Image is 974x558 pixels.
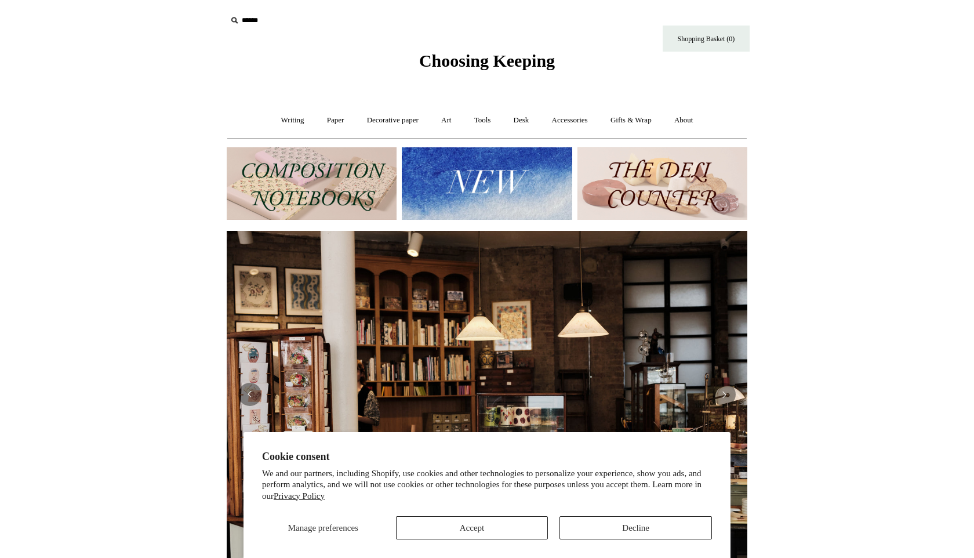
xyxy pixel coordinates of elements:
a: Choosing Keeping [419,60,555,68]
button: Accept [396,516,548,539]
img: 20250131 INSIDE OF THE SHOP.jpg__PID:b9484a69-a10a-4bde-9e8d-1408d3d5e6ad [227,231,747,558]
img: 202302 Composition ledgers.jpg__PID:69722ee6-fa44-49dd-a067-31375e5d54ec [227,147,397,220]
a: Privacy Policy [274,491,325,501]
a: Gifts & Wrap [600,105,662,136]
button: Decline [559,516,712,539]
a: Desk [503,105,540,136]
button: Manage preferences [262,516,384,539]
a: Paper [317,105,355,136]
a: Accessories [541,105,598,136]
img: The Deli Counter [577,147,747,220]
button: Previous [238,383,261,406]
span: Manage preferences [288,523,358,532]
a: Writing [271,105,315,136]
a: Shopping Basket (0) [663,26,750,52]
a: Art [431,105,461,136]
a: Decorative paper [357,105,429,136]
button: Next [713,383,736,406]
h2: Cookie consent [262,451,712,463]
a: Tools [464,105,501,136]
p: We and our partners, including Shopify, use cookies and other technologies to personalize your ex... [262,468,712,502]
a: About [664,105,704,136]
img: New.jpg__PID:f73bdf93-380a-4a35-bcfe-7823039498e1 [402,147,572,220]
span: Choosing Keeping [419,51,555,70]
